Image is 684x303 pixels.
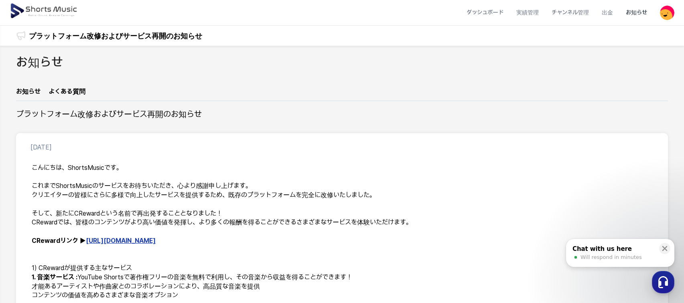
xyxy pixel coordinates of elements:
img: 사용자 이미지 [660,6,674,20]
a: [URL][DOMAIN_NAME] [86,237,156,244]
a: お知らせ [619,2,654,23]
p: [DATE] [30,143,52,152]
a: お知らせ [16,87,41,101]
a: チャンネル管理 [545,2,595,23]
h2: お知らせ [16,54,63,72]
p: コンテンツの価値を高めるさまざまな音楽オプション [32,291,652,300]
em: CReward [74,210,100,217]
p: クリエイターの皆様にさらに多様で向上したサービスを提供するため、既存のプラットフォームを完全に改修いたしました。 [32,191,652,200]
p: これまでShortsMusicのサービスをお待ちいただき、心より感謝申し上げます。 [32,182,652,191]
p: CRewardでは、皆様のコンテンツがより高い価値を発揮し、より多くの報酬を得ることができるさまざまなサービスを体験いただけます。 [32,218,652,227]
a: 実績管理 [510,2,545,23]
h2: プラットフォーム改修およびサービス再開のお知らせ [16,109,202,120]
img: 알림 아이콘 [16,31,26,40]
p: そして、新たに という名前で再出発することとなりました！ [32,209,652,218]
a: プラットフォーム改修およびサービス再開のお知らせ [29,30,202,41]
p: 才能あるアーティストや作曲家とのコラボレーションにより、高品質な音楽を提供 [32,282,652,291]
p: YouTube Shortsで著作権フリーの音楽を無料で利用し、その音楽から収益を得ることができます！ [32,273,652,282]
a: ダッシュボード [460,2,510,23]
a: 出金 [595,2,619,23]
strong: CRewardリンク ▶ [32,237,156,244]
strong: 1. 音楽サービス : [32,273,77,281]
h3: 1) CRewardが提供する主なサービス [32,264,652,273]
a: よくある質問 [49,87,85,101]
p: こんにちは、ShortsMusicです。 [32,164,652,173]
